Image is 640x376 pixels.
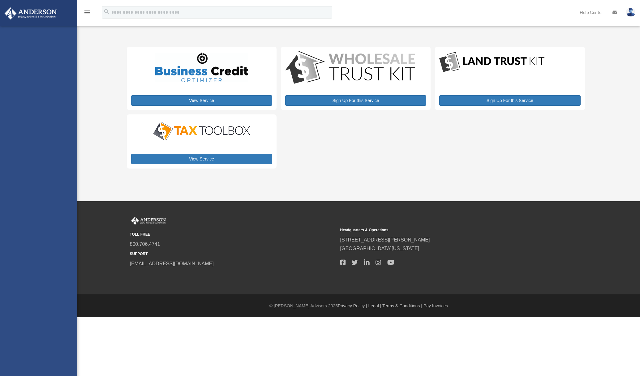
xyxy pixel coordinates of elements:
a: Legal | [368,303,381,308]
a: View Service [131,95,272,106]
a: Privacy Policy | [338,303,367,308]
a: Sign Up For this Service [285,95,426,106]
img: Anderson Advisors Platinum Portal [130,217,167,225]
small: SUPPORT [130,251,336,257]
a: Terms & Conditions | [382,303,422,308]
a: [EMAIL_ADDRESS][DOMAIN_NAME] [130,261,214,266]
a: [STREET_ADDRESS][PERSON_NAME] [340,237,430,242]
a: 800.706.4741 [130,241,160,247]
i: menu [84,9,91,16]
a: menu [84,11,91,16]
small: Headquarters & Operations [340,227,546,233]
a: Sign Up For this Service [439,95,580,106]
a: [GEOGRAPHIC_DATA][US_STATE] [340,246,419,251]
small: TOLL FREE [130,231,336,238]
i: search [103,8,110,15]
div: © [PERSON_NAME] Advisors 2025 [77,302,640,310]
img: WS-Trust-Kit-lgo-1.jpg [285,51,415,85]
img: LandTrust_lgo-1.jpg [439,51,544,74]
a: View Service [131,154,272,164]
a: Pay Invoices [423,303,448,308]
img: User Pic [626,8,635,17]
img: Anderson Advisors Platinum Portal [3,7,59,19]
